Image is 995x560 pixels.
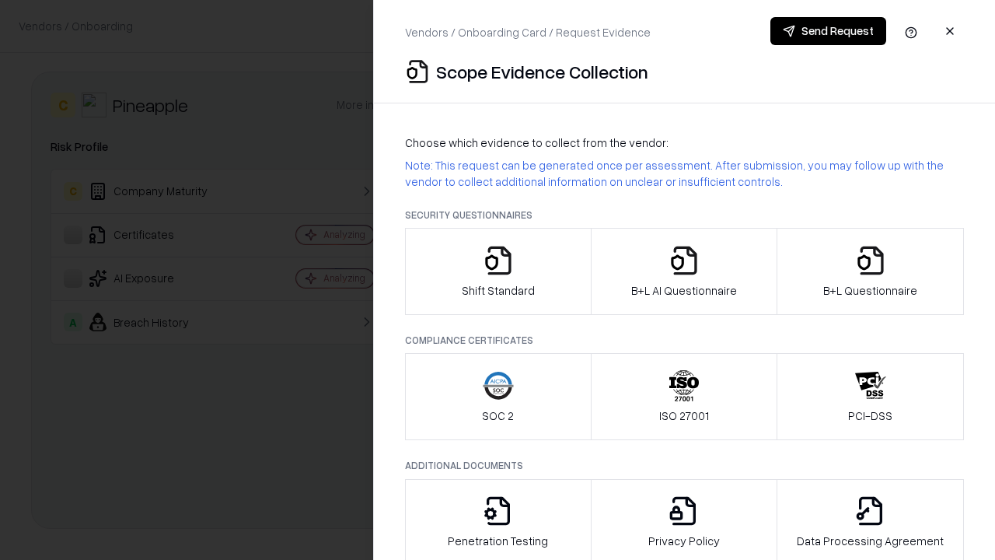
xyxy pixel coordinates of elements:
p: ISO 27001 [659,408,709,424]
p: Security Questionnaires [405,208,964,222]
button: Send Request [770,17,886,45]
p: SOC 2 [482,408,514,424]
button: ISO 27001 [591,353,778,440]
p: Choose which evidence to collect from the vendor: [405,135,964,151]
button: B+L AI Questionnaire [591,228,778,315]
button: SOC 2 [405,353,592,440]
button: PCI-DSS [777,353,964,440]
p: Compliance Certificates [405,334,964,347]
p: B+L Questionnaire [823,282,917,299]
p: Shift Standard [462,282,535,299]
p: Scope Evidence Collection [436,59,648,84]
button: B+L Questionnaire [777,228,964,315]
p: B+L AI Questionnaire [631,282,737,299]
p: Additional Documents [405,459,964,472]
button: Shift Standard [405,228,592,315]
p: PCI-DSS [848,408,892,424]
p: Note: This request can be generated once per assessment. After submission, you may follow up with... [405,157,964,190]
p: Vendors / Onboarding Card / Request Evidence [405,24,651,40]
p: Data Processing Agreement [797,533,944,549]
p: Penetration Testing [448,533,548,549]
p: Privacy Policy [648,533,720,549]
